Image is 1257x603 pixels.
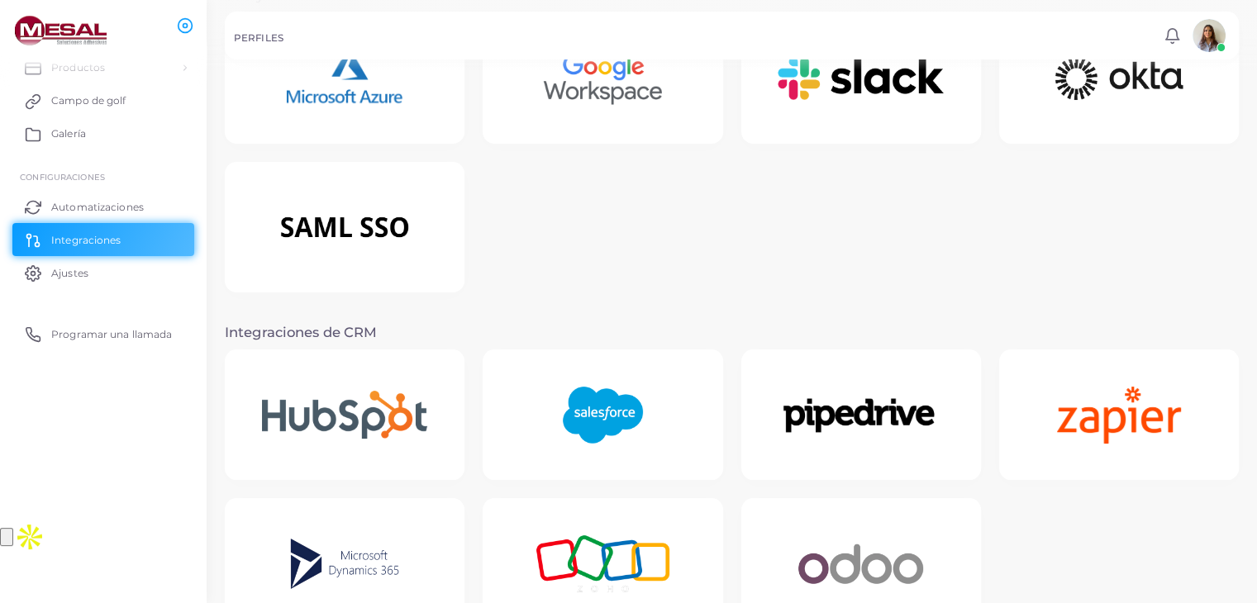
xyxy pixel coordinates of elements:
img: avatar [1193,19,1226,52]
a: Integraciones [12,223,194,256]
img: Zapier [1034,363,1204,467]
img: Pipedrive [755,369,967,460]
img: Apolo [13,520,46,553]
font: Configuraciones [20,172,105,182]
img: Microsoft Azure [262,27,428,131]
img: SAML [239,183,451,272]
a: avatar [1188,19,1230,52]
a: Automatizaciones [12,190,194,223]
font: Galería [51,127,86,140]
font: Ajustes [51,267,88,279]
img: Hubspot [239,368,451,463]
font: PERFILES [234,32,283,44]
a: Programar una llamada [12,317,194,350]
a: Ajustes [12,256,194,289]
font: Integraciones [51,234,121,246]
font: Productos [51,61,105,74]
a: Campo de golf [12,84,194,117]
img: Flojo [755,34,967,123]
a: Productos [12,51,194,84]
img: Fuerza de ventas [539,363,666,467]
font: Automatizaciones [51,201,144,213]
img: logo [15,16,107,46]
font: Integraciones de CRM [225,324,377,340]
img: Espacio de trabajo de Google [518,27,688,131]
font: Programar una llamada [51,328,172,340]
img: Octa [1012,34,1225,123]
font: Campo de golf [51,94,126,107]
a: Galería [12,117,194,150]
